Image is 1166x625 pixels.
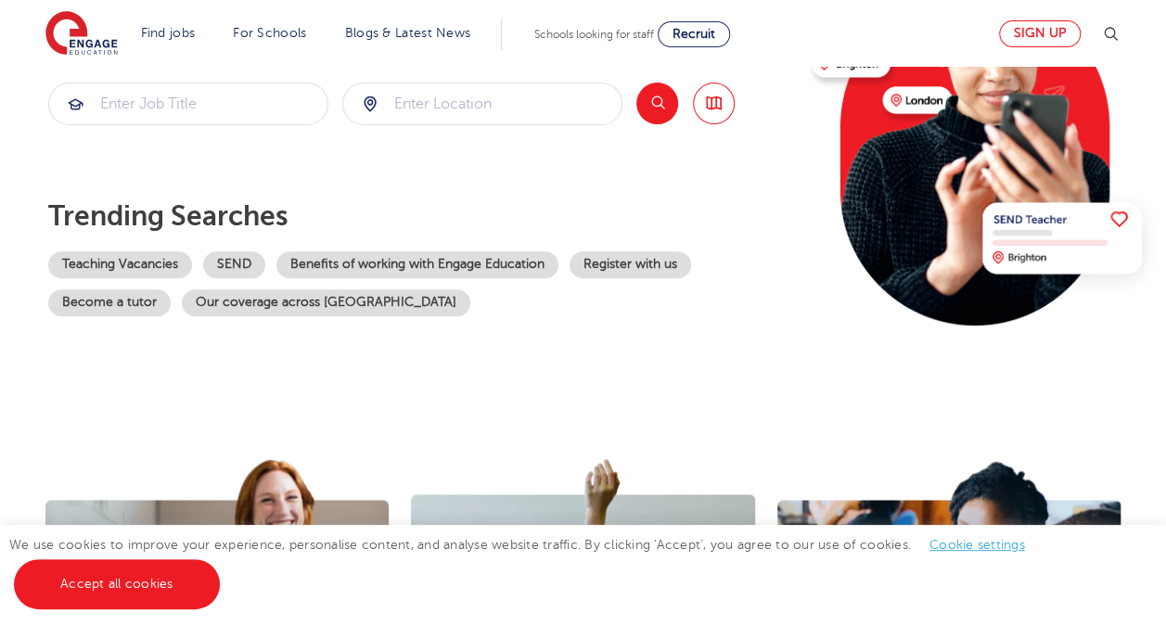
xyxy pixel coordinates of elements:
input: Submit [49,83,327,124]
span: Recruit [673,27,715,41]
p: Trending searches [48,199,797,233]
span: We use cookies to improve your experience, personalise content, and analyse website traffic. By c... [9,538,1044,591]
input: Submit [343,83,621,124]
a: Register with us [570,251,691,278]
a: Become a tutor [48,289,171,316]
a: Cookie settings [929,538,1025,552]
a: Our coverage across [GEOGRAPHIC_DATA] [182,289,470,316]
a: Blogs & Latest News [345,26,471,40]
a: For Schools [233,26,306,40]
a: Accept all cookies [14,559,220,609]
div: Submit [342,83,622,125]
span: Schools looking for staff [534,28,654,41]
a: Sign up [999,20,1081,47]
a: SEND [203,251,265,278]
img: Engage Education [45,11,118,57]
button: Search [636,83,678,124]
a: Benefits of working with Engage Education [276,251,558,278]
a: Teaching Vacancies [48,251,192,278]
a: Find jobs [141,26,196,40]
a: Recruit [658,21,730,47]
div: Submit [48,83,328,125]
